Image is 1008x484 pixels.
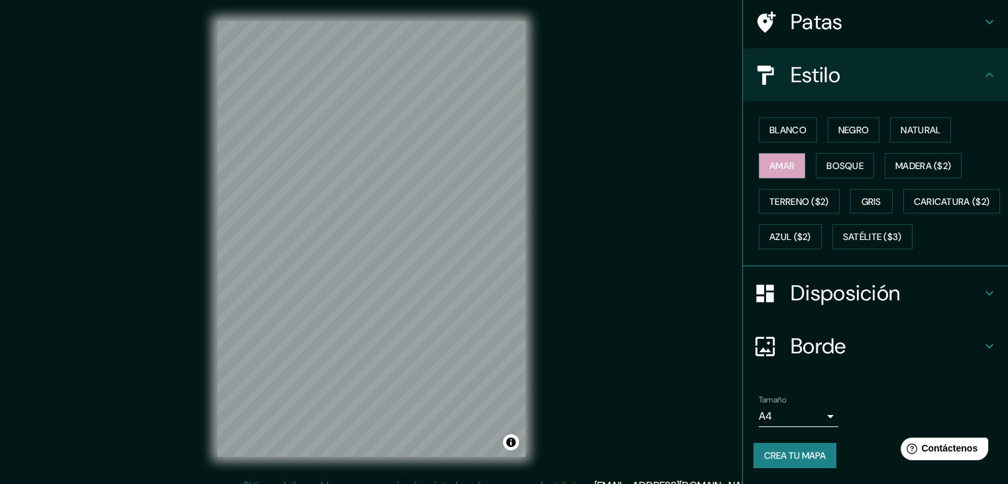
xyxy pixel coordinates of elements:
[759,406,838,427] div: A4
[914,196,990,208] font: Caricatura ($2)
[764,450,826,461] font: Crea tu mapa
[826,160,864,172] font: Bosque
[743,320,1008,373] div: Borde
[759,189,840,214] button: Terreno ($2)
[816,153,874,178] button: Bosque
[759,153,805,178] button: Amar
[743,267,1008,320] div: Disposición
[759,394,786,405] font: Tamaño
[890,432,993,469] iframe: Lanzador de widgets de ayuda
[850,189,893,214] button: Gris
[759,117,817,143] button: Blanco
[832,224,913,249] button: Satélite ($3)
[769,124,807,136] font: Blanco
[503,434,519,450] button: Activar o desactivar atribución
[791,8,843,36] font: Patas
[903,189,1001,214] button: Caricatura ($2)
[769,196,829,208] font: Terreno ($2)
[895,160,951,172] font: Madera ($2)
[759,409,772,423] font: A4
[791,279,900,307] font: Disposición
[843,231,902,243] font: Satélite ($3)
[838,124,869,136] font: Negro
[791,332,846,360] font: Borde
[901,124,940,136] font: Natural
[759,224,822,249] button: Azul ($2)
[769,231,811,243] font: Azul ($2)
[754,443,836,468] button: Crea tu mapa
[769,160,795,172] font: Amar
[828,117,880,143] button: Negro
[791,61,840,89] font: Estilo
[217,21,526,457] canvas: Mapa
[890,117,951,143] button: Natural
[743,48,1008,101] div: Estilo
[862,196,881,208] font: Gris
[885,153,962,178] button: Madera ($2)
